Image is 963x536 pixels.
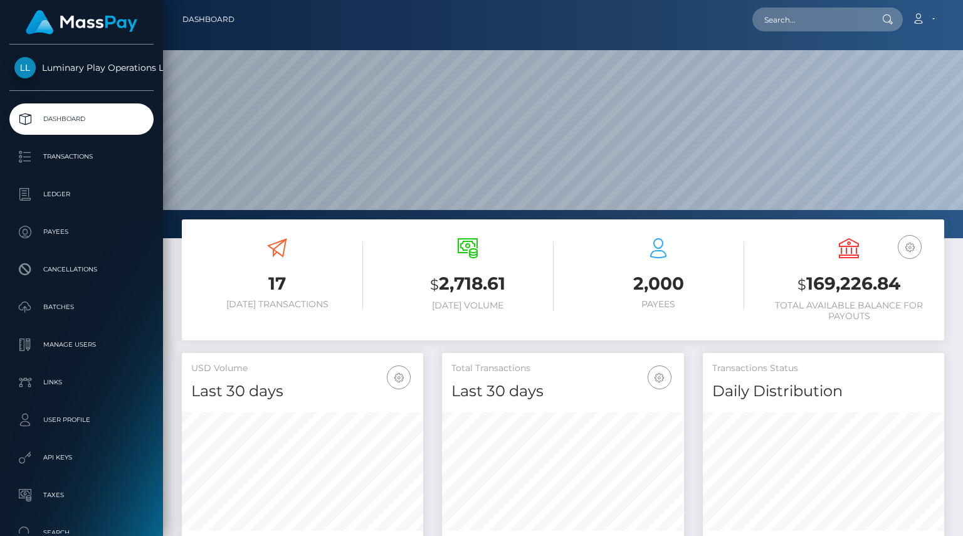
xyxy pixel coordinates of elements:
[572,299,744,310] h6: Payees
[9,216,154,248] a: Payees
[430,276,439,293] small: $
[9,103,154,135] a: Dashboard
[14,57,36,78] img: Luminary Play Operations Limited
[191,381,414,402] h4: Last 30 days
[191,271,363,296] h3: 17
[14,110,149,129] p: Dashboard
[191,362,414,375] h5: USD Volume
[14,185,149,204] p: Ledger
[572,271,744,296] h3: 2,000
[712,381,935,402] h4: Daily Distribution
[9,292,154,323] a: Batches
[797,276,806,293] small: $
[9,367,154,398] a: Links
[191,299,363,310] h6: [DATE] Transactions
[14,147,149,166] p: Transactions
[752,8,870,31] input: Search...
[26,10,137,34] img: MassPay Logo
[14,223,149,241] p: Payees
[9,404,154,436] a: User Profile
[763,300,935,322] h6: Total Available Balance for Payouts
[9,442,154,473] a: API Keys
[382,271,554,297] h3: 2,718.61
[14,486,149,505] p: Taxes
[9,62,154,73] span: Luminary Play Operations Limited
[14,411,149,429] p: User Profile
[9,329,154,360] a: Manage Users
[14,448,149,467] p: API Keys
[9,254,154,285] a: Cancellations
[451,381,674,402] h4: Last 30 days
[451,362,674,375] h5: Total Transactions
[14,335,149,354] p: Manage Users
[712,362,935,375] h5: Transactions Status
[14,298,149,317] p: Batches
[14,373,149,392] p: Links
[9,179,154,210] a: Ledger
[382,300,554,311] h6: [DATE] Volume
[763,271,935,297] h3: 169,226.84
[14,260,149,279] p: Cancellations
[182,6,234,33] a: Dashboard
[9,480,154,511] a: Taxes
[9,141,154,172] a: Transactions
